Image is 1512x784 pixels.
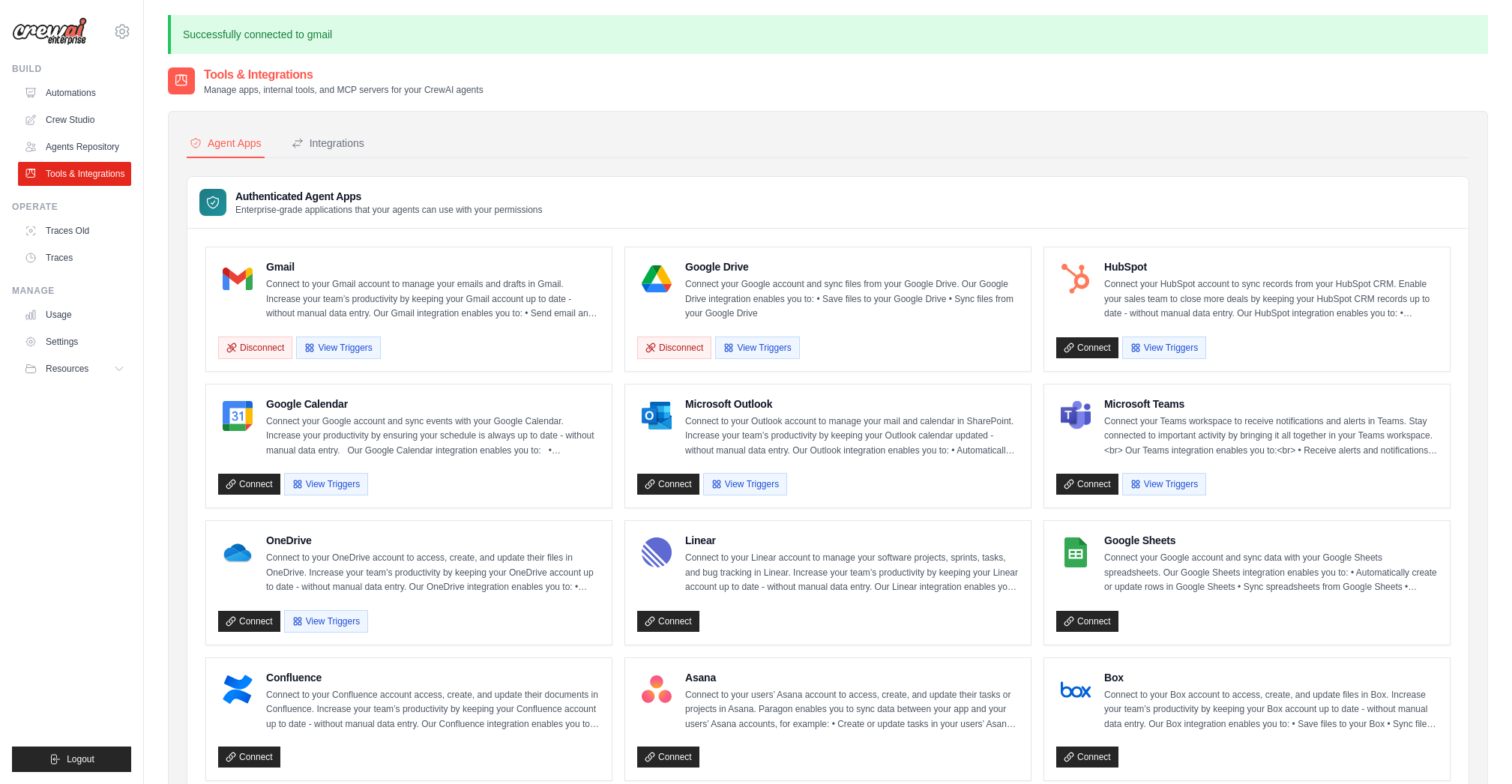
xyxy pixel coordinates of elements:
[168,15,1488,54] p: Successfully connected to gmail
[642,264,672,294] img: Google Drive Logo
[685,551,1019,595] p: Connect to your Linear account to manage your software projects, sprints, tasks, and bug tracking...
[642,537,672,567] img: Linear Logo
[204,84,484,96] p: Manage apps, internal tools, and MCP servers for your CrewAI agents
[642,401,672,431] img: Microsoft Outlook Logo
[218,611,280,632] a: Connect
[12,201,131,213] div: Operate
[296,337,380,359] button: View Triggers
[1104,277,1438,322] p: Connect your HubSpot account to sync records from your HubSpot CRM. Enable your sales team to clo...
[685,277,1019,322] p: Connect your Google account and sync files from your Google Drive. Our Google Drive integration e...
[266,259,600,274] h4: Gmail
[1061,675,1091,705] img: Box Logo
[266,688,600,732] p: Connect to your Confluence account access, create, and update their documents in Confluence. Incr...
[12,63,131,75] div: Build
[703,473,787,495] button: View Triggers
[235,189,543,204] h3: Authenticated Agent Apps
[1061,264,1091,294] img: HubSpot Logo
[685,396,1019,411] h4: Microsoft Outlook
[18,135,131,159] a: Agents Repository
[637,747,699,768] a: Connect
[1104,688,1438,732] p: Connect to your Box account to access, create, and update files in Box. Increase your team’s prod...
[284,610,368,633] button: View Triggers
[715,337,799,359] button: View Triggers
[204,66,484,84] h2: Tools & Integrations
[685,414,1019,459] p: Connect to your Outlook account to manage your mail and calendar in SharePoint. Increase your tea...
[637,337,711,359] button: Disconnect
[637,474,699,495] a: Connect
[1122,337,1206,359] button: View Triggers
[18,330,131,354] a: Settings
[685,688,1019,732] p: Connect to your users’ Asana account to access, create, and update their tasks or projects in Asa...
[289,130,367,158] button: Integrations
[1104,259,1438,274] h4: HubSpot
[1104,533,1438,548] h4: Google Sheets
[1104,670,1438,685] h4: Box
[18,246,131,270] a: Traces
[1061,537,1091,567] img: Google Sheets Logo
[266,277,600,322] p: Connect to your Gmail account to manage your emails and drafts in Gmail. Increase your team’s pro...
[218,337,292,359] button: Disconnect
[46,363,88,375] span: Resources
[218,747,280,768] a: Connect
[284,473,368,495] button: View Triggers
[1122,473,1206,495] button: View Triggers
[642,675,672,705] img: Asana Logo
[1104,551,1438,595] p: Connect your Google account and sync data with your Google Sheets spreadsheets. Our Google Sheets...
[1056,337,1118,358] a: Connect
[18,108,131,132] a: Crew Studio
[266,533,600,548] h4: OneDrive
[18,81,131,105] a: Automations
[266,414,600,459] p: Connect your Google account and sync events with your Google Calendar. Increase your productivity...
[18,219,131,243] a: Traces Old
[1056,611,1118,632] a: Connect
[685,259,1019,274] h4: Google Drive
[685,533,1019,548] h4: Linear
[223,537,253,567] img: OneDrive Logo
[223,401,253,431] img: Google Calendar Logo
[18,162,131,186] a: Tools & Integrations
[1104,396,1438,411] h4: Microsoft Teams
[685,670,1019,685] h4: Asana
[1056,474,1118,495] a: Connect
[637,611,699,632] a: Connect
[223,675,253,705] img: Confluence Logo
[1056,747,1118,768] a: Connect
[18,303,131,327] a: Usage
[266,396,600,411] h4: Google Calendar
[190,136,262,151] div: Agent Apps
[223,264,253,294] img: Gmail Logo
[12,17,87,46] img: Logo
[235,204,543,216] p: Enterprise-grade applications that your agents can use with your permissions
[1061,401,1091,431] img: Microsoft Teams Logo
[12,285,131,297] div: Manage
[266,551,600,595] p: Connect to your OneDrive account to access, create, and update their files in OneDrive. Increase ...
[266,670,600,685] h4: Confluence
[218,474,280,495] a: Connect
[12,747,131,772] button: Logout
[1104,414,1438,459] p: Connect your Teams workspace to receive notifications and alerts in Teams. Stay connected to impo...
[67,753,94,765] span: Logout
[187,130,265,158] button: Agent Apps
[18,357,131,381] button: Resources
[292,136,364,151] div: Integrations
